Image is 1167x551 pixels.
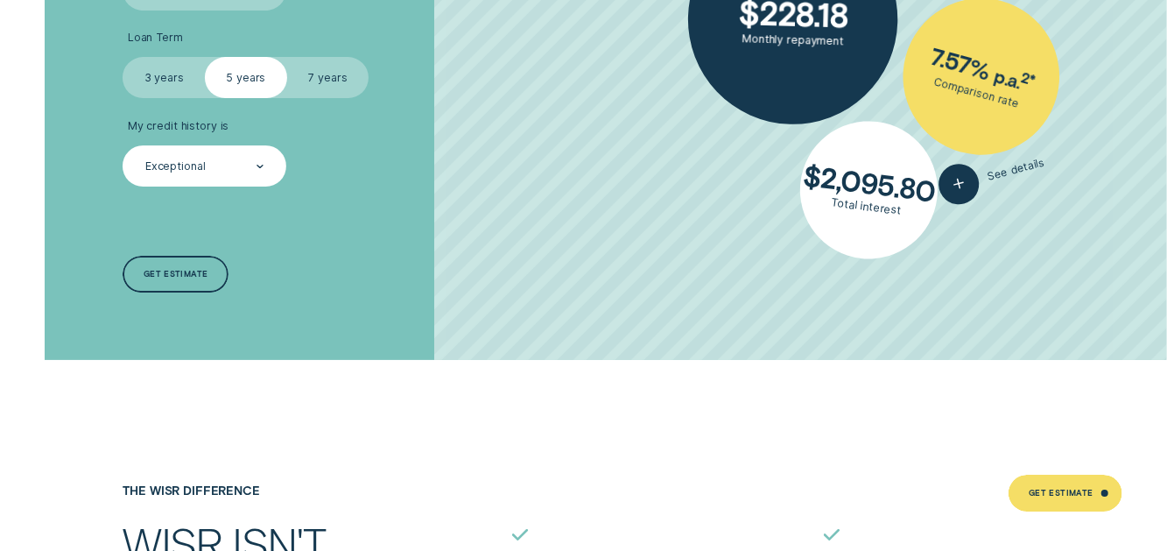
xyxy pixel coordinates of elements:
label: 7 years [287,57,369,98]
button: See details [934,142,1049,208]
label: 3 years [123,57,205,98]
span: My credit history is [128,119,229,133]
div: Exceptional [145,160,206,174]
h4: The Wisr Difference [123,484,420,498]
a: Get estimate [123,256,228,293]
span: Loan Term [128,31,183,45]
a: Get Estimate [1009,475,1122,512]
span: See details [987,155,1046,183]
label: 5 years [205,57,287,98]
